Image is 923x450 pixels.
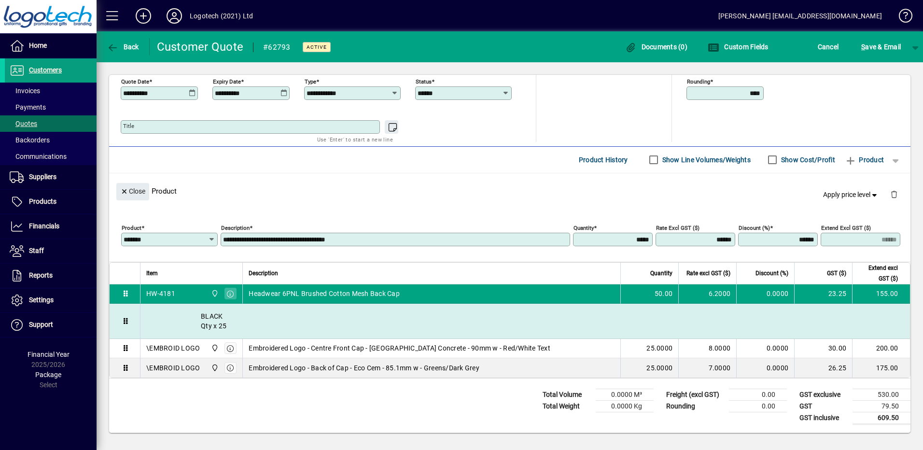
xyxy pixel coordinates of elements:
span: Suppliers [29,173,56,181]
div: 7.0000 [685,363,730,373]
div: \EMBROID LOGO [146,363,200,373]
mat-label: Status [416,78,432,84]
span: Financial Year [28,351,70,358]
td: 23.25 [794,284,852,304]
span: Discount (%) [755,268,788,279]
app-page-header-button: Back [97,38,150,56]
span: Back [107,43,139,51]
mat-label: Description [221,224,250,231]
span: Support [29,321,53,328]
mat-label: Extend excl GST ($) [821,224,871,231]
td: 0.0000 M³ [596,389,654,400]
span: Products [29,197,56,205]
span: Staff [29,247,44,254]
span: S [861,43,865,51]
td: Freight (excl GST) [661,389,729,400]
div: [PERSON_NAME] [EMAIL_ADDRESS][DOMAIN_NAME] [718,8,882,24]
mat-label: Quote date [121,78,149,84]
span: Custom Fields [708,43,769,51]
mat-hint: Use 'Enter' to start a new line [317,134,393,145]
td: GST exclusive [795,389,853,400]
span: ave & Email [861,39,901,55]
span: Item [146,268,158,279]
td: 30.00 [794,339,852,358]
span: Quotes [10,120,37,127]
a: Financials [5,214,97,239]
div: Customer Quote [157,39,244,55]
button: Profile [159,7,190,25]
span: Embroidered Logo - Back of Cap - Eco Cem - 85.1mm w - Greens/Dark Grey [249,363,479,373]
td: GST inclusive [795,412,853,424]
button: Add [128,7,159,25]
app-page-header-button: Close [114,186,152,195]
button: Product [840,151,889,169]
span: Invoices [10,87,40,95]
button: Documents (0) [622,38,690,56]
span: Reports [29,271,53,279]
span: Active [307,44,327,50]
td: Rounding [661,400,729,412]
button: Product History [575,151,632,169]
a: Suppliers [5,165,97,189]
button: Delete [882,183,906,206]
div: HW-4181 [146,289,175,298]
td: 530.00 [853,389,910,400]
td: 0.0000 Kg [596,400,654,412]
span: Cancel [818,39,839,55]
a: Home [5,34,97,58]
span: Backorders [10,136,50,144]
button: Close [116,183,149,200]
button: Apply price level [819,186,883,203]
label: Show Line Volumes/Weights [660,155,751,165]
td: Total Weight [538,400,596,412]
td: 0.00 [729,400,787,412]
app-page-header-button: Delete [882,190,906,198]
div: \EMBROID LOGO [146,343,200,353]
a: Backorders [5,132,97,148]
td: 0.0000 [736,339,794,358]
span: Documents (0) [625,43,687,51]
span: Product History [579,152,628,168]
td: 79.50 [853,400,910,412]
button: Custom Fields [705,38,771,56]
div: 6.2000 [685,289,730,298]
a: Reports [5,264,97,288]
span: 25.0000 [646,343,672,353]
span: Apply price level [823,190,879,200]
span: Quantity [650,268,672,279]
mat-label: Type [305,78,316,84]
mat-label: Discount (%) [739,224,770,231]
td: GST [795,400,853,412]
span: Package [35,371,61,379]
span: Central [209,288,220,299]
span: Payments [10,103,46,111]
mat-label: Product [122,224,141,231]
mat-label: Rounding [687,78,710,84]
a: Payments [5,99,97,115]
td: 609.50 [853,412,910,424]
td: 155.00 [852,284,910,304]
td: 0.0000 [736,284,794,304]
span: Financials [29,222,59,230]
span: Home [29,42,47,49]
span: Product [845,152,884,168]
td: 0.0000 [736,358,794,378]
div: BLACK Qty x 25 [140,304,910,338]
span: Close [120,183,145,199]
button: Cancel [815,38,841,56]
mat-label: Quantity [573,224,594,231]
span: Central [209,363,220,373]
a: Support [5,313,97,337]
td: 26.25 [794,358,852,378]
span: Communications [10,153,67,160]
span: 25.0000 [646,363,672,373]
label: Show Cost/Profit [779,155,835,165]
div: Logotech (2021) Ltd [190,8,253,24]
span: Headwear 6PNL Brushed Cotton Mesh Back Cap [249,289,400,298]
span: Central [209,343,220,353]
td: 0.00 [729,389,787,400]
span: Rate excl GST ($) [686,268,730,279]
span: Extend excl GST ($) [858,263,898,284]
div: Product [109,173,910,209]
a: Knowledge Base [892,2,911,33]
